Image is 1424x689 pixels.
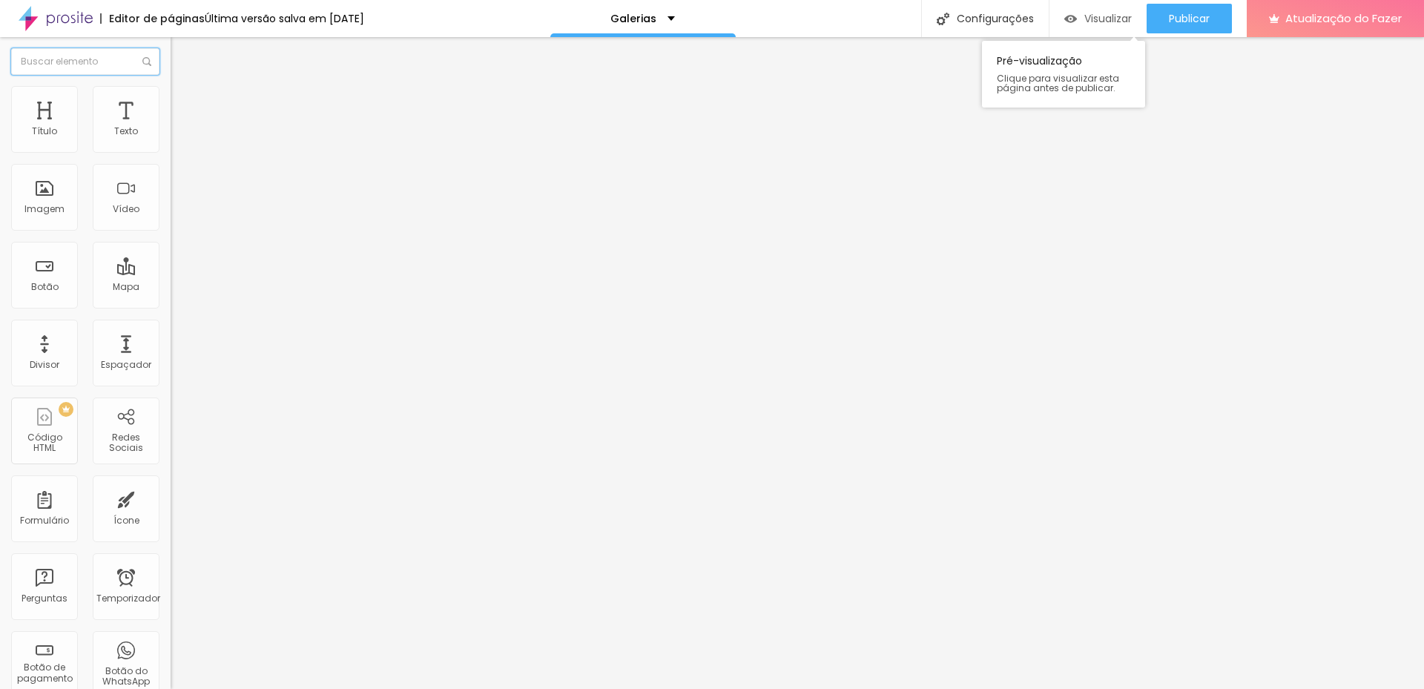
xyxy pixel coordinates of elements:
font: Publicar [1169,11,1210,26]
font: Galerias [610,11,656,26]
font: Texto [114,125,138,137]
font: Atualização do Fazer [1285,10,1402,26]
font: Código HTML [27,431,62,454]
font: Espaçador [101,358,151,371]
font: Redes Sociais [109,431,143,454]
button: Visualizar [1049,4,1147,33]
font: Botão de pagamento [17,661,73,684]
font: Pré-visualização [997,53,1082,68]
img: Ícone [937,13,949,25]
font: Clique para visualizar esta página antes de publicar. [997,72,1119,94]
font: Editor de páginas [109,11,205,26]
font: Ícone [113,514,139,527]
font: Temporizador [96,592,160,604]
font: Botão do WhatsApp [102,665,150,688]
font: Mapa [113,280,139,293]
img: view-1.svg [1064,13,1077,25]
font: Divisor [30,358,59,371]
button: Publicar [1147,4,1232,33]
input: Buscar elemento [11,48,159,75]
font: Última versão salva em [DATE] [205,11,364,26]
img: Ícone [142,57,151,66]
font: Visualizar [1084,11,1132,26]
font: Vídeo [113,202,139,215]
font: Perguntas [22,592,67,604]
font: Configurações [957,11,1034,26]
font: Botão [31,280,59,293]
font: Título [32,125,57,137]
iframe: Editor [171,37,1424,689]
font: Imagem [24,202,65,215]
font: Formulário [20,514,69,527]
